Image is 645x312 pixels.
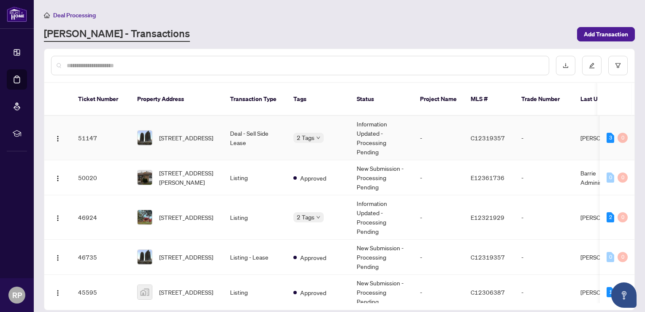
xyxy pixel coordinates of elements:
td: 46735 [71,240,130,275]
span: 2 Tags [297,133,314,142]
img: Logo [54,255,61,261]
button: Add Transaction [577,27,635,41]
span: down [316,136,320,140]
span: download [563,63,569,68]
td: - [515,195,574,240]
div: 0 [618,252,628,262]
div: 2 [607,212,614,222]
td: - [413,240,464,275]
td: [PERSON_NAME] [574,275,637,310]
div: 0 [607,252,614,262]
th: Tags [287,83,350,116]
span: Add Transaction [584,27,628,41]
th: Trade Number [515,83,574,116]
span: Approved [300,173,326,183]
div: 0 [607,172,614,183]
span: RP [12,289,22,301]
button: Logo [51,171,65,184]
img: Logo [54,175,61,182]
span: home [44,12,50,18]
span: E12321929 [471,213,504,221]
span: down [316,215,320,219]
th: Status [350,83,413,116]
td: - [413,160,464,195]
th: Property Address [130,83,223,116]
img: Logo [54,215,61,222]
div: 0 [618,133,628,143]
button: Logo [51,131,65,145]
span: Approved [300,253,326,262]
td: [PERSON_NAME] [574,240,637,275]
td: - [515,116,574,160]
span: E12361736 [471,174,504,181]
span: C12319357 [471,253,505,261]
td: New Submission - Processing Pending [350,160,413,195]
img: thumbnail-img [138,210,152,224]
div: 0 [618,212,628,222]
span: edit [589,63,595,68]
img: thumbnail-img [138,250,152,264]
td: 50020 [71,160,130,195]
th: Ticket Number [71,83,130,116]
img: thumbnail-img [138,170,152,185]
button: Logo [51,211,65,224]
span: Deal Processing [53,11,96,19]
button: Open asap [611,282,637,308]
div: 0 [618,172,628,183]
th: Last Updated By [574,83,637,116]
button: edit [582,56,602,75]
img: thumbnail-img [138,131,152,145]
td: [PERSON_NAME] [574,195,637,240]
span: C12319357 [471,134,505,142]
img: thumbnail-img [138,285,152,299]
img: Logo [54,135,61,142]
td: Listing [223,160,287,195]
span: [STREET_ADDRESS] [159,287,213,297]
td: Listing [223,195,287,240]
td: New Submission - Processing Pending [350,275,413,310]
button: download [556,56,575,75]
span: Approved [300,288,326,297]
td: - [413,116,464,160]
img: logo [7,6,27,22]
button: Logo [51,250,65,264]
td: [PERSON_NAME] [574,116,637,160]
td: 46924 [71,195,130,240]
a: [PERSON_NAME] - Transactions [44,27,190,42]
td: Deal - Sell Side Lease [223,116,287,160]
span: filter [615,63,621,68]
button: Logo [51,285,65,299]
td: 45595 [71,275,130,310]
td: - [515,240,574,275]
td: - [515,160,574,195]
span: [STREET_ADDRESS][PERSON_NAME] [159,168,217,187]
span: [STREET_ADDRESS] [159,213,213,222]
span: [STREET_ADDRESS] [159,252,213,262]
div: 3 [607,133,614,143]
th: MLS # [464,83,515,116]
td: Listing [223,275,287,310]
th: Transaction Type [223,83,287,116]
td: Information Updated - Processing Pending [350,195,413,240]
td: 51147 [71,116,130,160]
span: [STREET_ADDRESS] [159,133,213,142]
button: filter [608,56,628,75]
td: - [413,275,464,310]
td: Barrie Administrator [574,160,637,195]
td: - [515,275,574,310]
td: Listing - Lease [223,240,287,275]
div: 1 [607,287,614,297]
img: Logo [54,290,61,296]
span: 2 Tags [297,212,314,222]
td: Information Updated - Processing Pending [350,116,413,160]
td: New Submission - Processing Pending [350,240,413,275]
span: C12306387 [471,288,505,296]
td: - [413,195,464,240]
th: Project Name [413,83,464,116]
